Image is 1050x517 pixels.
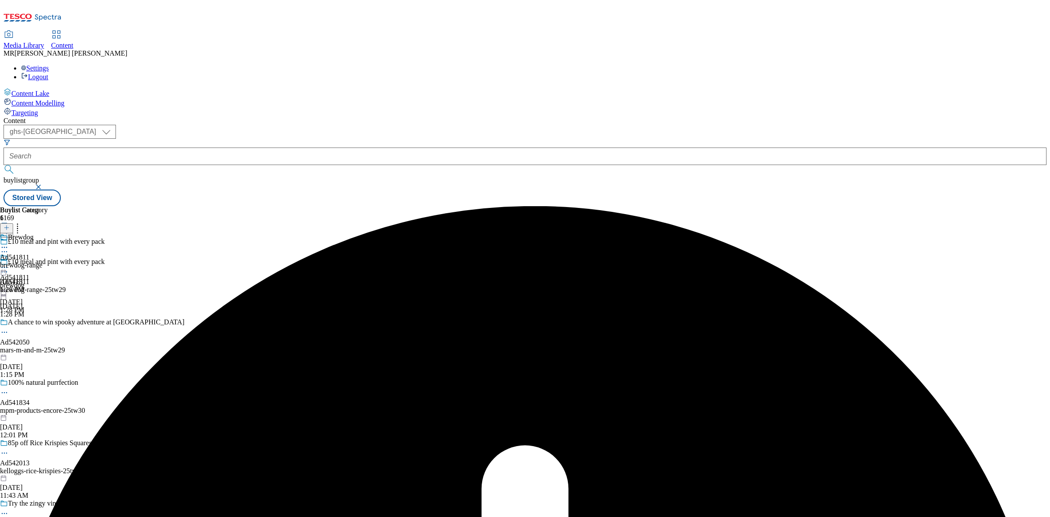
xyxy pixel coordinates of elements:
input: Search [3,148,1046,165]
button: Stored View [3,190,61,206]
span: Content Modelling [11,99,64,107]
a: Media Library [3,31,44,49]
a: Content [51,31,73,49]
div: £10 meal and pint with every pack [8,258,105,266]
svg: Search Filters [3,139,10,146]
span: [PERSON_NAME] [PERSON_NAME] [14,49,127,57]
div: £10 meal and pint with every pack [8,238,105,246]
a: Content Modelling [3,98,1046,107]
div: 100% natural purrfection [8,379,78,387]
div: A chance to win spooky adventure at [GEOGRAPHIC_DATA] [8,318,185,326]
span: Content [51,42,73,49]
a: Settings [21,64,49,72]
div: Brewdog [8,233,34,241]
span: buylistgroup [3,176,39,184]
a: Logout [21,73,48,81]
a: Targeting [3,107,1046,117]
span: Targeting [11,109,38,116]
div: 85p off Rice Krispies Squares Marshmallows 8x28g [8,439,154,447]
div: Try the zingy vinegar blast [8,499,83,507]
a: Content Lake [3,88,1046,98]
span: Media Library [3,42,44,49]
span: Content Lake [11,90,49,97]
div: Content [3,117,1046,125]
span: MR [3,49,14,57]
